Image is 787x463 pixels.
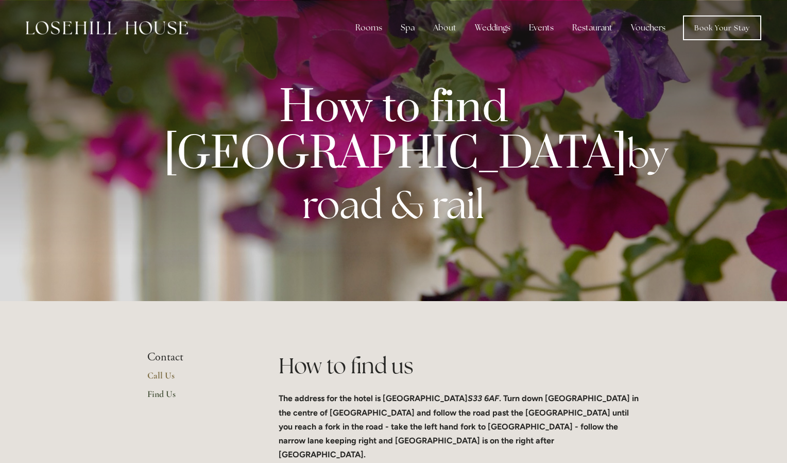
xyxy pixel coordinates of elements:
[564,18,621,38] div: Restaurant
[521,18,562,38] div: Events
[392,18,423,38] div: Spa
[147,351,246,364] li: Contact
[347,18,390,38] div: Rooms
[147,388,246,407] a: Find Us
[683,15,761,40] a: Book Your Stay
[279,351,640,381] h1: How to find us
[467,18,519,38] div: Weddings
[623,18,674,38] a: Vouchers
[164,88,623,229] p: How to find [GEOGRAPHIC_DATA]
[468,393,499,403] em: S33 6AF
[425,18,465,38] div: About
[26,21,188,35] img: Losehill House
[302,128,669,229] strong: by road & rail
[147,370,246,388] a: Call Us
[279,393,641,459] strong: The address for the hotel is [GEOGRAPHIC_DATA] . Turn down [GEOGRAPHIC_DATA] in the centre of [GE...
